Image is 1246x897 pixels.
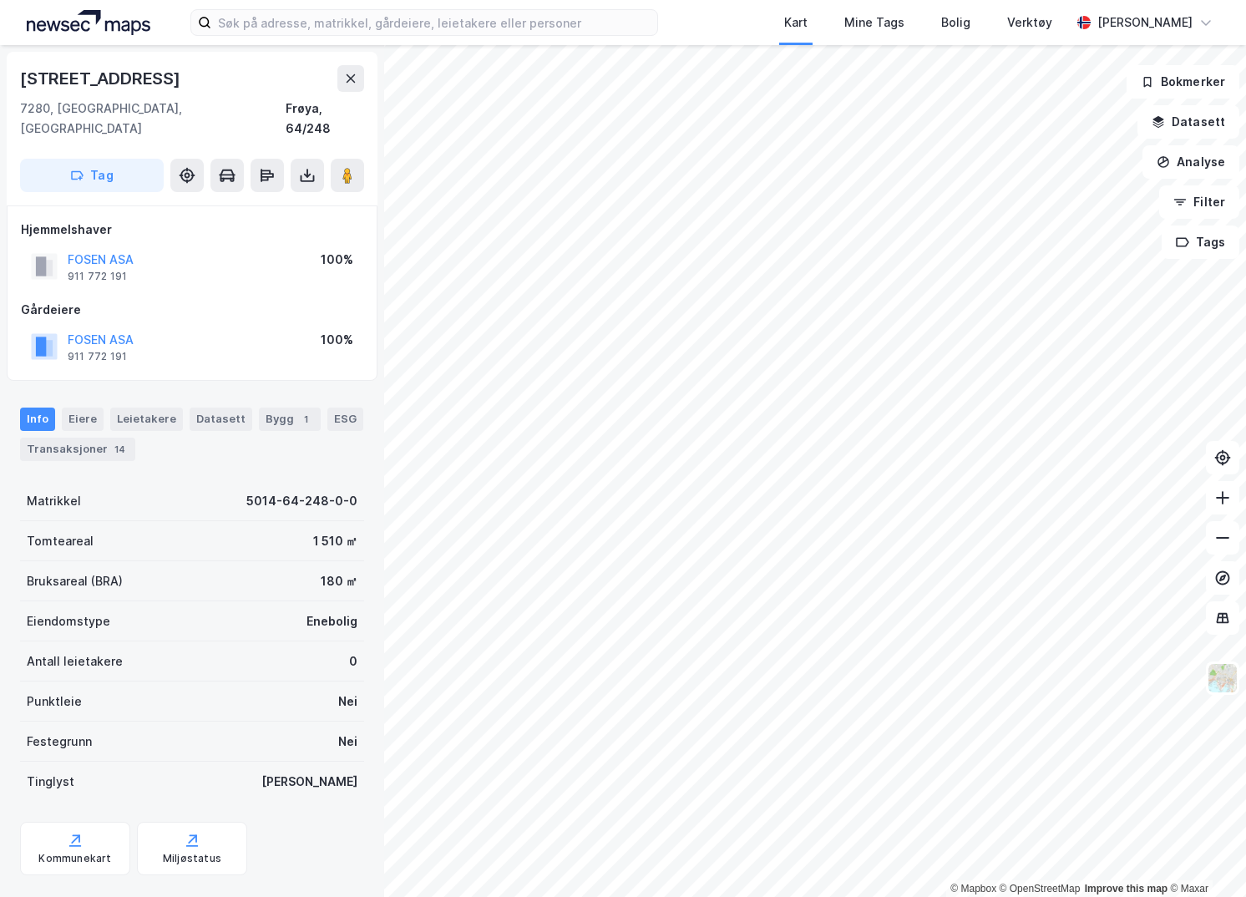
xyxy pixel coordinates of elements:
[313,531,357,551] div: 1 510 ㎡
[246,491,357,511] div: 5014-64-248-0-0
[27,491,81,511] div: Matrikkel
[1162,226,1239,259] button: Tags
[349,651,357,671] div: 0
[1207,662,1238,694] img: Z
[62,408,104,431] div: Eiere
[1159,185,1239,219] button: Filter
[27,651,123,671] div: Antall leietakere
[1162,817,1246,897] div: Kontrollprogram for chat
[1007,13,1052,33] div: Verktøy
[1142,145,1239,179] button: Analyse
[327,408,363,431] div: ESG
[844,13,904,33] div: Mine Tags
[27,10,150,35] img: logo.a4113a55bc3d86da70a041830d287a7e.svg
[321,330,353,350] div: 100%
[27,571,123,591] div: Bruksareal (BRA)
[1162,817,1246,897] iframe: Chat Widget
[27,732,92,752] div: Festegrunn
[111,441,129,458] div: 14
[338,692,357,712] div: Nei
[941,13,970,33] div: Bolig
[784,13,808,33] div: Kart
[68,350,127,363] div: 911 772 191
[261,772,357,792] div: [PERSON_NAME]
[286,99,364,139] div: Frøya, 64/248
[21,300,363,320] div: Gårdeiere
[110,408,183,431] div: Leietakere
[190,408,252,431] div: Datasett
[27,772,74,792] div: Tinglyst
[297,411,314,428] div: 1
[1085,883,1167,894] a: Improve this map
[20,99,286,139] div: 7280, [GEOGRAPHIC_DATA], [GEOGRAPHIC_DATA]
[38,852,111,865] div: Kommunekart
[20,159,164,192] button: Tag
[1097,13,1193,33] div: [PERSON_NAME]
[338,732,357,752] div: Nei
[321,571,357,591] div: 180 ㎡
[20,65,184,92] div: [STREET_ADDRESS]
[321,250,353,270] div: 100%
[27,692,82,712] div: Punktleie
[306,611,357,631] div: Enebolig
[1000,883,1081,894] a: OpenStreetMap
[68,270,127,283] div: 911 772 191
[20,438,135,461] div: Transaksjoner
[163,852,221,865] div: Miljøstatus
[21,220,363,240] div: Hjemmelshaver
[211,10,657,35] input: Søk på adresse, matrikkel, gårdeiere, leietakere eller personer
[1137,105,1239,139] button: Datasett
[27,531,94,551] div: Tomteareal
[27,611,110,631] div: Eiendomstype
[20,408,55,431] div: Info
[950,883,996,894] a: Mapbox
[259,408,321,431] div: Bygg
[1127,65,1239,99] button: Bokmerker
